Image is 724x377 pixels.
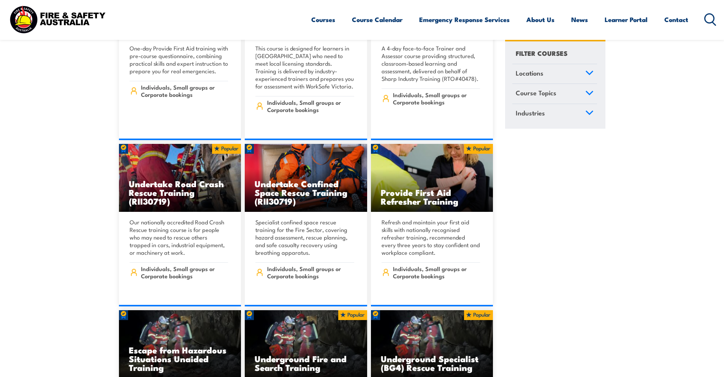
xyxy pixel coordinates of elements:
[129,179,231,205] h3: Undertake Road Crash Rescue Training (RII30719)
[419,9,510,30] a: Emergency Response Services
[516,88,556,98] span: Course Topics
[571,9,588,30] a: News
[255,218,354,256] p: Specialist confined space rescue training for the Fire Sector, covering hazard assessment, rescue...
[382,218,480,256] p: Refresh and maintain your first aid skills with nationally recognised refresher training, recomme...
[267,265,354,279] span: Individuals, Small groups or Corporate bookings
[245,144,367,212] img: Undertake Confined Space Rescue Training (non Fire-Sector) (2)
[393,91,480,106] span: Individuals, Small groups or Corporate bookings
[381,354,483,372] h3: Underground Specialist (BG4) Rescue Training
[516,108,545,118] span: Industries
[141,84,228,98] span: Individuals, Small groups or Corporate bookings
[516,48,567,58] h4: FILTER COURSES
[119,144,241,212] a: Undertake Road Crash Rescue Training (RII30719)
[119,144,241,212] img: Road Crash Rescue Training
[311,9,335,30] a: Courses
[512,84,597,104] a: Course Topics
[393,265,480,279] span: Individuals, Small groups or Corporate bookings
[267,99,354,113] span: Individuals, Small groups or Corporate bookings
[141,265,228,279] span: Individuals, Small groups or Corporate bookings
[605,9,648,30] a: Learner Portal
[512,64,597,84] a: Locations
[382,44,480,82] p: A 4-day face-to-face Trainer and Assessor course providing structured, classroom-based learning a...
[352,9,402,30] a: Course Calendar
[255,44,354,90] p: This course is designed for learners in [GEOGRAPHIC_DATA] who need to meet local licensing standa...
[371,144,493,212] img: Provide First Aid (Blended Learning)
[381,188,483,205] h3: Provide First Aid Refresher Training
[371,144,493,212] a: Provide First Aid Refresher Training
[255,354,357,372] h3: Underground Fire and Search Training
[516,68,543,78] span: Locations
[255,179,357,205] h3: Undertake Confined Space Rescue Training (RII30719)
[526,9,554,30] a: About Us
[512,104,597,124] a: Industries
[129,345,231,372] h3: Escape from Hazardous Situations Unaided Training
[245,144,367,212] a: Undertake Confined Space Rescue Training (RII30719)
[664,9,688,30] a: Contact
[130,44,228,75] p: One-day Provide First Aid training with pre-course questionnaire, combining practical skills and ...
[130,218,228,256] p: Our nationally accredited Road Crash Rescue training course is for people who may need to rescue ...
